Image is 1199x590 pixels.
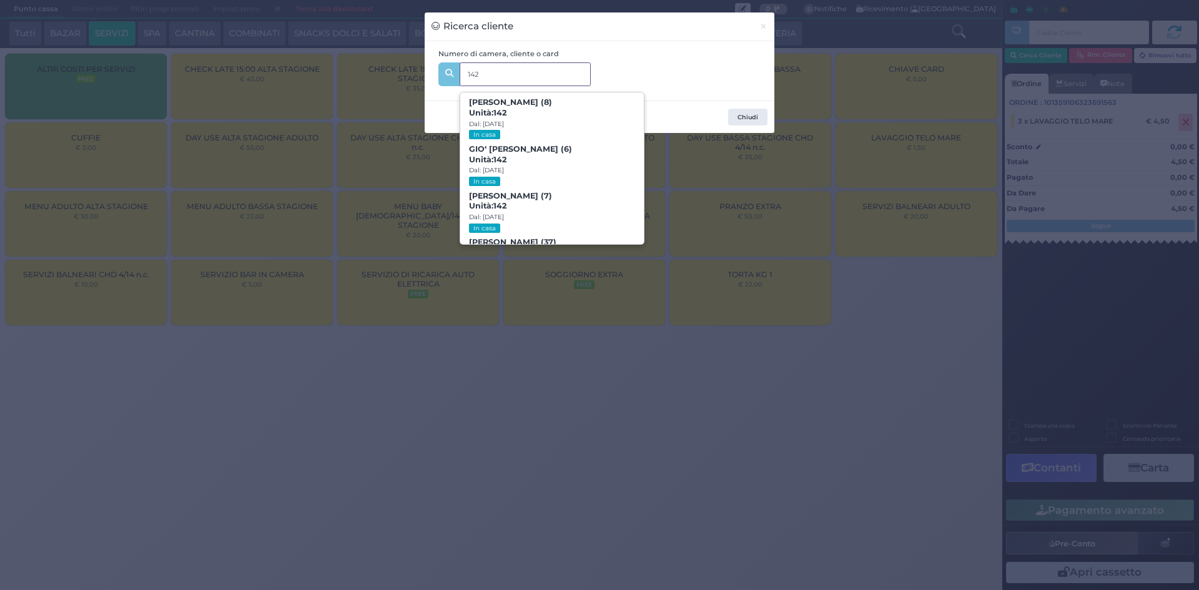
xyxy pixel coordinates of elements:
[469,177,500,186] small: In casa
[759,19,767,33] span: ×
[469,166,504,174] small: Dal: [DATE]
[469,237,556,257] b: [PERSON_NAME] (37)
[469,191,552,211] b: [PERSON_NAME] (7)
[752,12,774,41] button: Chiudi
[469,224,500,233] small: In casa
[493,201,506,210] strong: 142
[728,109,767,126] button: Chiudi
[469,144,572,164] b: GIO‘ [PERSON_NAME] (6)
[432,19,513,34] h3: Ricerca cliente
[469,213,504,221] small: Dal: [DATE]
[469,97,552,117] b: [PERSON_NAME] (8)
[469,155,506,165] span: Unità:
[469,108,506,119] span: Unità:
[493,155,506,164] strong: 142
[460,62,591,86] input: Es. 'Mario Rossi', '220' o '108123234234'
[438,49,559,59] label: Numero di camera, cliente o card
[469,130,500,139] small: In casa
[469,201,506,212] span: Unità:
[493,108,506,117] strong: 142
[469,120,504,128] small: Dal: [DATE]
